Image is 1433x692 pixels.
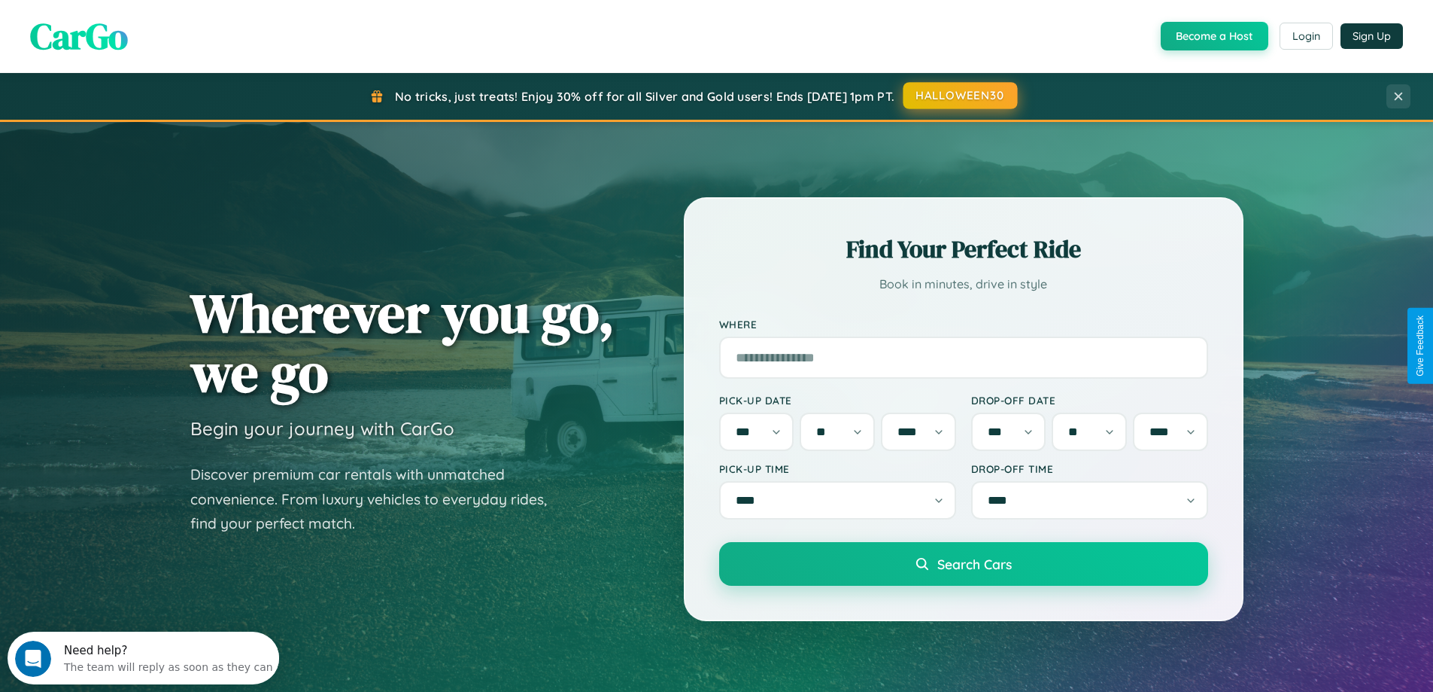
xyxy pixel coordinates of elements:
[56,25,266,41] div: The team will reply as soon as they can
[15,641,51,677] iframe: Intercom live chat
[937,556,1012,572] span: Search Cars
[1161,22,1268,50] button: Become a Host
[719,318,1208,331] label: Where
[903,82,1018,109] button: HALLOWEEN30
[1340,23,1403,49] button: Sign Up
[190,417,454,440] h3: Begin your journey with CarGo
[719,462,956,475] label: Pick-up Time
[719,233,1208,266] h2: Find Your Perfect Ride
[971,394,1208,407] label: Drop-off Date
[971,462,1208,475] label: Drop-off Time
[190,283,615,402] h1: Wherever you go, we go
[719,394,956,407] label: Pick-up Date
[30,11,128,61] span: CarGo
[6,6,280,47] div: Open Intercom Messenger
[719,542,1208,586] button: Search Cars
[56,13,266,25] div: Need help?
[190,462,566,536] p: Discover premium car rentals with unmatched convenience. From luxury vehicles to everyday rides, ...
[1280,23,1333,50] button: Login
[1415,316,1425,376] div: Give Feedback
[395,89,894,104] span: No tricks, just treats! Enjoy 30% off for all Silver and Gold users! Ends [DATE] 1pm PT.
[8,632,279,684] iframe: Intercom live chat discovery launcher
[719,273,1208,295] p: Book in minutes, drive in style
